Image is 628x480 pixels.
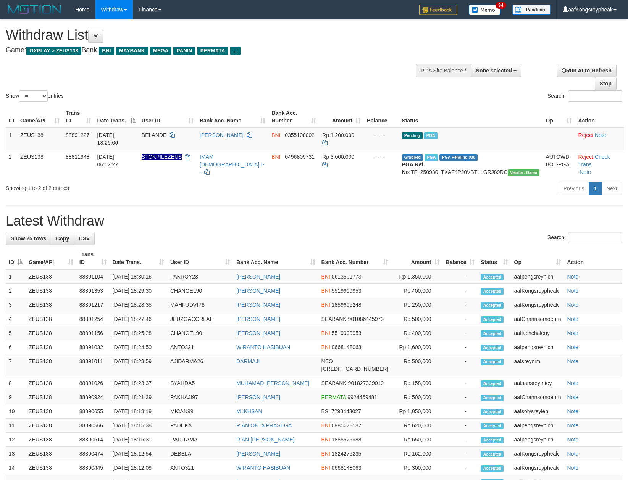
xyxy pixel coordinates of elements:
img: Button%20Memo.svg [469,5,501,15]
span: BNI [321,288,330,294]
td: ANTO321 [167,340,233,354]
td: 8 [6,376,26,390]
a: Reject [578,154,593,160]
span: Nama rekening ada tanda titik/strip, harap diedit [142,154,182,160]
a: Note [567,451,579,457]
th: User ID: activate to sort column ascending [167,248,233,269]
td: ZEUS138 [26,447,76,461]
td: ANTO321 [167,461,233,475]
span: [DATE] 18:26:06 [97,132,118,146]
td: - [443,433,478,447]
span: Accepted [481,359,504,365]
td: aafpengsreynich [511,269,564,284]
span: Accepted [481,316,504,323]
td: aafsolysreylen [511,404,564,419]
span: Copy 7293443027 to clipboard [331,408,361,414]
td: ZEUS138 [26,354,76,376]
th: Amount: activate to sort column ascending [391,248,442,269]
span: Copy 0985678587 to clipboard [332,422,362,428]
td: 12 [6,433,26,447]
td: 10 [6,404,26,419]
td: aaflachchaleuy [511,326,564,340]
td: JEUZGACORLAH [167,312,233,326]
span: BNI [321,465,330,471]
th: Action [575,106,624,128]
td: SYAHDA5 [167,376,233,390]
td: aafKongsreypheak [511,461,564,475]
td: - [443,447,478,461]
label: Search: [547,90,622,102]
a: Next [601,182,622,195]
td: ZEUS138 [26,376,76,390]
td: PAKHAJI97 [167,390,233,404]
td: 88890474 [76,447,110,461]
a: Note [567,408,579,414]
span: BNI [321,451,330,457]
td: ZEUS138 [26,284,76,298]
span: PERMATA [321,394,346,400]
td: · [575,128,624,150]
a: [PERSON_NAME] [236,274,280,280]
th: Game/API: activate to sort column ascending [26,248,76,269]
a: 1 [589,182,602,195]
a: Note [567,344,579,350]
a: [PERSON_NAME] [236,394,280,400]
img: Feedback.jpg [419,5,457,15]
a: WIRANTO HASIBUAN [236,344,290,350]
td: Rp 162,000 [391,447,442,461]
span: 88811948 [66,154,89,160]
span: MEGA [150,47,172,55]
td: 88891156 [76,326,110,340]
td: 88891104 [76,269,110,284]
span: BNI [321,437,330,443]
td: [DATE] 18:15:31 [110,433,167,447]
td: PAKROY23 [167,269,233,284]
a: Run Auto-Refresh [557,64,617,77]
td: 3 [6,298,26,312]
td: 4 [6,312,26,326]
a: [PERSON_NAME] [236,330,280,336]
span: Show 25 rows [11,235,46,242]
td: Rp 400,000 [391,284,442,298]
span: Accepted [481,380,504,387]
span: Accepted [481,288,504,295]
a: CSV [74,232,95,245]
td: PADUKA [167,419,233,433]
td: aafpengsreynich [511,340,564,354]
span: Copy 0613501773 to clipboard [332,274,362,280]
a: [PERSON_NAME] [236,302,280,308]
div: - - - [367,153,396,161]
span: BNI [321,344,330,350]
span: 34 [496,2,506,9]
a: Note [567,437,579,443]
a: DARMAJI [236,358,260,364]
th: Game/API: activate to sort column ascending [17,106,63,128]
span: Accepted [481,302,504,309]
td: 14 [6,461,26,475]
td: - [443,461,478,475]
td: [DATE] 18:27:46 [110,312,167,326]
span: Rp 3.000.000 [322,154,354,160]
h1: Latest Withdraw [6,213,622,229]
td: - [443,354,478,376]
span: BNI [271,154,280,160]
td: 88890566 [76,419,110,433]
td: 88890514 [76,433,110,447]
th: Bank Acc. Name: activate to sort column ascending [197,106,268,128]
label: Show entries [6,90,64,102]
td: AJIDARMA26 [167,354,233,376]
a: Note [567,394,579,400]
td: CHANGEL90 [167,284,233,298]
input: Search: [568,232,622,243]
td: · · [575,150,624,179]
th: Amount: activate to sort column ascending [319,106,364,128]
th: Op: activate to sort column ascending [511,248,564,269]
span: Copy 5519909953 to clipboard [332,288,362,294]
td: - [443,298,478,312]
td: - [443,404,478,419]
td: [DATE] 18:28:35 [110,298,167,312]
td: [DATE] 18:23:37 [110,376,167,390]
td: 13 [6,447,26,461]
span: Copy 1824275235 to clipboard [332,451,362,457]
td: 88890924 [76,390,110,404]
